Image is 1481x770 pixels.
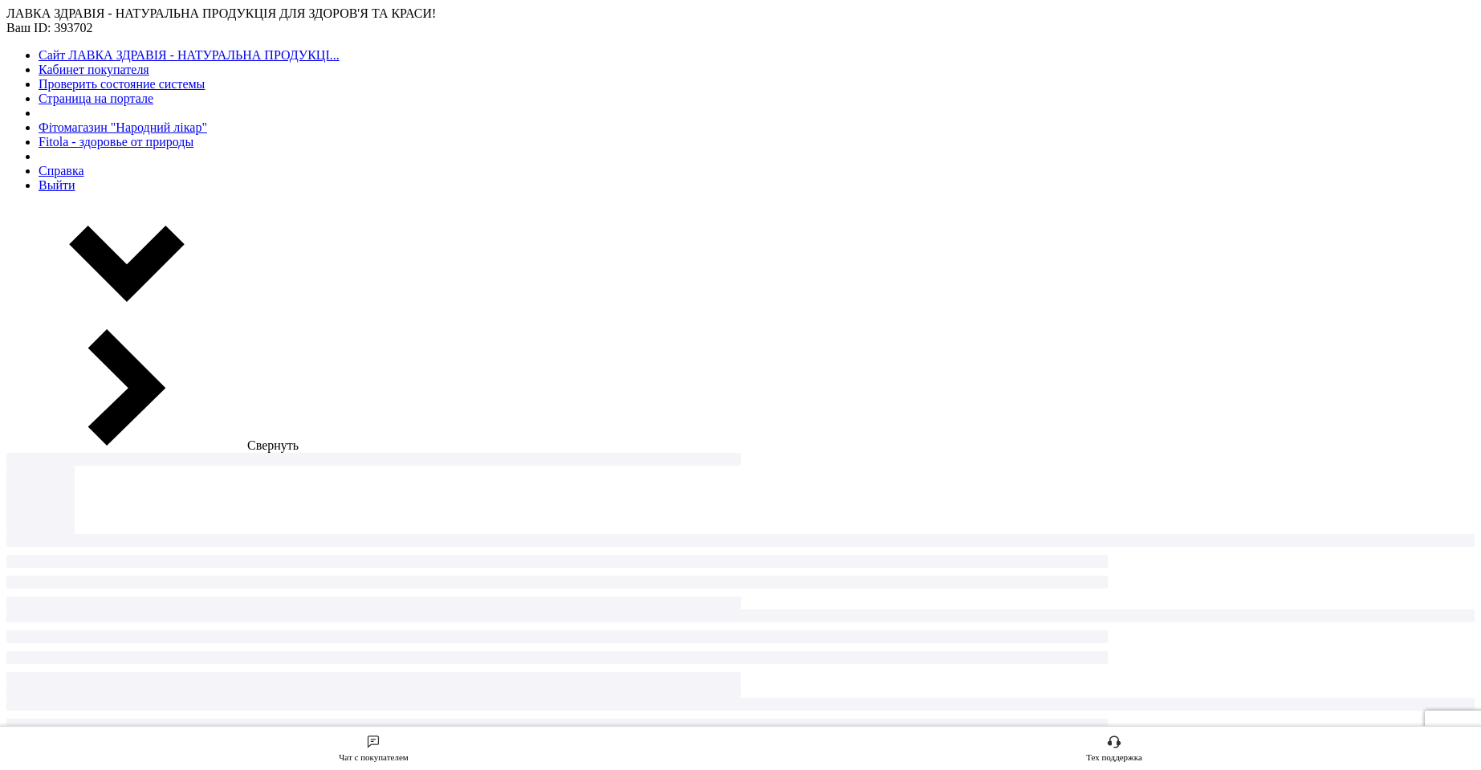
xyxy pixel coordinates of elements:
span: Новые [56,152,92,166]
span: Ожидает оплаты [56,288,151,303]
span: Заказы из [GEOGRAPHIC_DATA] [56,311,188,340]
span: Выполненные [56,198,133,212]
input: Поиск [8,56,189,85]
span: Отмененные [56,220,126,234]
div: Ваш ID: 393702 [52,24,193,39]
span: Принятые [56,175,112,189]
span: ЛАВКА ЗДРАВІЯ - НАТУРАЛЬНА ПРОДУКЦІЯ ДЛЯ ЗДОРОВ'Я ТА КРАСИ! [52,10,173,24]
span: Покупатели [47,385,112,400]
span: Заказы и сообщения [47,100,161,114]
span: К отправке [56,265,118,279]
span: Оплаченные [56,242,125,257]
span: Заказы [47,127,86,141]
span: Сообщения [47,358,109,373]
